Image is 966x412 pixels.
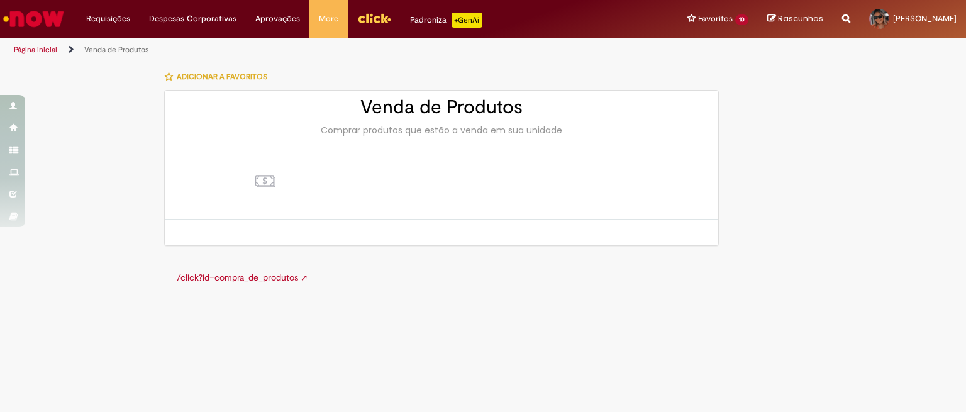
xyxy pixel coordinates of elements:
[698,13,733,25] span: Favoritos
[319,13,338,25] span: More
[14,45,57,55] a: Página inicial
[357,9,391,28] img: click_logo_yellow_360x200.png
[1,6,66,31] img: ServiceNow
[84,45,149,55] a: Venda de Produtos
[86,13,130,25] span: Requisições
[255,13,300,25] span: Aprovações
[893,13,957,24] span: [PERSON_NAME]
[778,13,823,25] span: Rascunhos
[164,64,274,90] button: Adicionar a Favoritos
[177,272,308,283] a: /click?id=compra_de_produtos ➚
[177,72,267,82] span: Adicionar a Favoritos
[177,124,706,136] div: Comprar produtos que estão a venda em sua unidade
[9,38,635,62] ul: Trilhas de página
[452,13,482,28] p: +GenAi
[253,169,278,194] img: Venda de Produtos
[735,14,748,25] span: 10
[177,97,706,118] h2: Venda de Produtos
[767,13,823,25] a: Rascunhos
[149,13,236,25] span: Despesas Corporativas
[410,13,482,28] div: Padroniza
